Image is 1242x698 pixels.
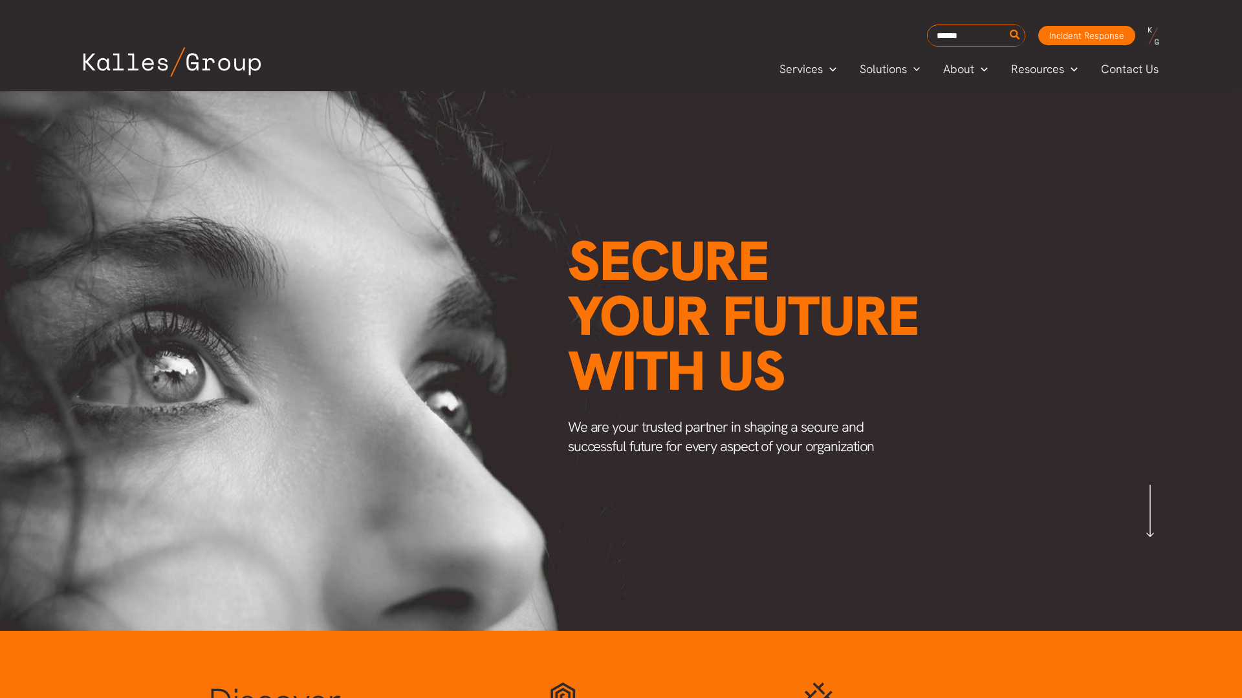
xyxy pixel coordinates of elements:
button: Search [1007,25,1023,46]
a: Incident Response [1038,26,1135,45]
span: We are your trusted partner in shaping a secure and successful future for every aspect of your or... [568,418,875,456]
span: Secure your future with us [568,225,919,407]
nav: Primary Site Navigation [768,58,1171,79]
a: SolutionsMenu Toggle [848,59,932,79]
a: ServicesMenu Toggle [768,59,848,79]
span: Menu Toggle [823,59,836,79]
a: Contact Us [1089,59,1171,79]
span: Menu Toggle [907,59,921,79]
span: Services [779,59,823,79]
img: Kalles Group [83,47,261,77]
a: AboutMenu Toggle [931,59,999,79]
span: About [943,59,974,79]
span: Menu Toggle [974,59,988,79]
span: Contact Us [1101,59,1159,79]
span: Resources [1011,59,1064,79]
span: Solutions [860,59,907,79]
span: Menu Toggle [1064,59,1078,79]
a: ResourcesMenu Toggle [999,59,1089,79]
